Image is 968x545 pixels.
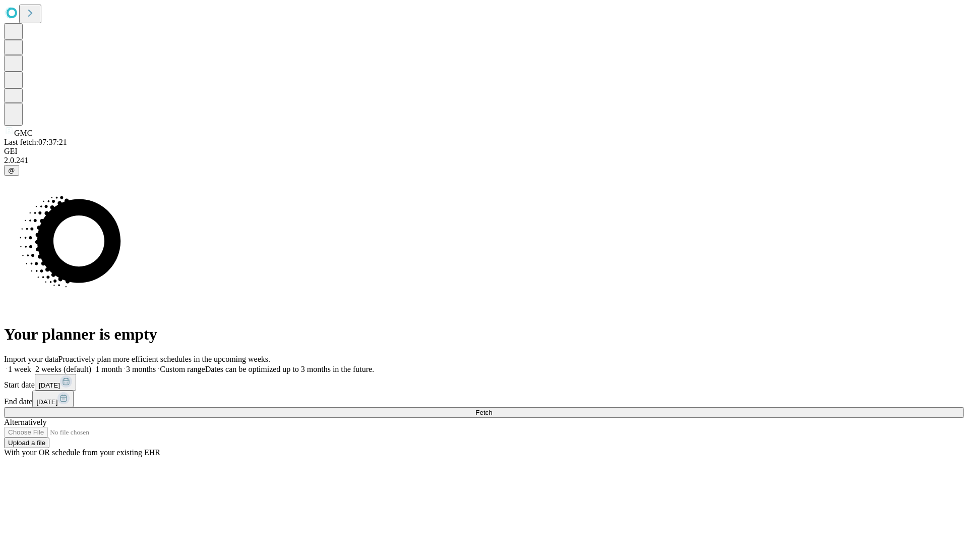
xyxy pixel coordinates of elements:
[126,365,156,373] span: 3 months
[160,365,205,373] span: Custom range
[4,391,964,407] div: End date
[4,374,964,391] div: Start date
[14,129,32,137] span: GMC
[4,165,19,176] button: @
[8,167,15,174] span: @
[4,138,67,146] span: Last fetch: 07:37:21
[4,147,964,156] div: GEI
[32,391,74,407] button: [DATE]
[35,374,76,391] button: [DATE]
[4,418,46,426] span: Alternatively
[4,325,964,344] h1: Your planner is empty
[39,381,60,389] span: [DATE]
[4,355,58,363] span: Import your data
[8,365,31,373] span: 1 week
[4,448,160,457] span: With your OR schedule from your existing EHR
[205,365,374,373] span: Dates can be optimized up to 3 months in the future.
[475,409,492,416] span: Fetch
[4,407,964,418] button: Fetch
[95,365,122,373] span: 1 month
[58,355,270,363] span: Proactively plan more efficient schedules in the upcoming weeks.
[35,365,91,373] span: 2 weeks (default)
[36,398,57,406] span: [DATE]
[4,438,49,448] button: Upload a file
[4,156,964,165] div: 2.0.241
